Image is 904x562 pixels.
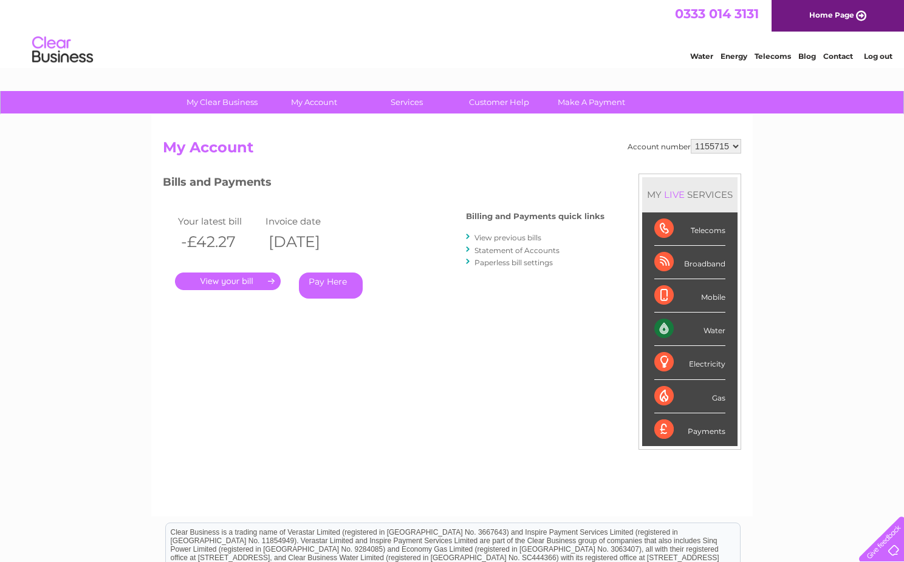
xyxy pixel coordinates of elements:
[654,246,725,279] div: Broadband
[864,52,892,61] a: Log out
[357,91,457,113] a: Services
[466,212,604,221] h4: Billing and Payments quick links
[721,52,747,61] a: Energy
[299,273,363,299] a: Pay Here
[642,177,738,212] div: MY SERVICES
[798,52,816,61] a: Blog
[823,52,853,61] a: Contact
[675,6,759,21] a: 0333 014 3131
[175,213,262,229] td: Your latest bill
[163,139,741,162] h2: My Account
[163,174,604,195] h3: Bills and Payments
[172,91,272,113] a: My Clear Business
[166,7,740,59] div: Clear Business is a trading name of Verastar Limited (registered in [GEOGRAPHIC_DATA] No. 3667643...
[175,273,281,290] a: .
[474,246,560,255] a: Statement of Accounts
[654,380,725,413] div: Gas
[32,32,94,69] img: logo.png
[474,258,553,267] a: Paperless bill settings
[449,91,549,113] a: Customer Help
[264,91,365,113] a: My Account
[654,313,725,346] div: Water
[690,52,713,61] a: Water
[654,279,725,313] div: Mobile
[628,139,741,154] div: Account number
[654,346,725,379] div: Electricity
[662,189,687,200] div: LIVE
[755,52,791,61] a: Telecoms
[541,91,642,113] a: Make A Payment
[654,413,725,446] div: Payments
[262,229,350,254] th: [DATE]
[474,233,541,242] a: View previous bills
[262,213,350,229] td: Invoice date
[175,229,262,254] th: -£42.27
[654,212,725,246] div: Telecoms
